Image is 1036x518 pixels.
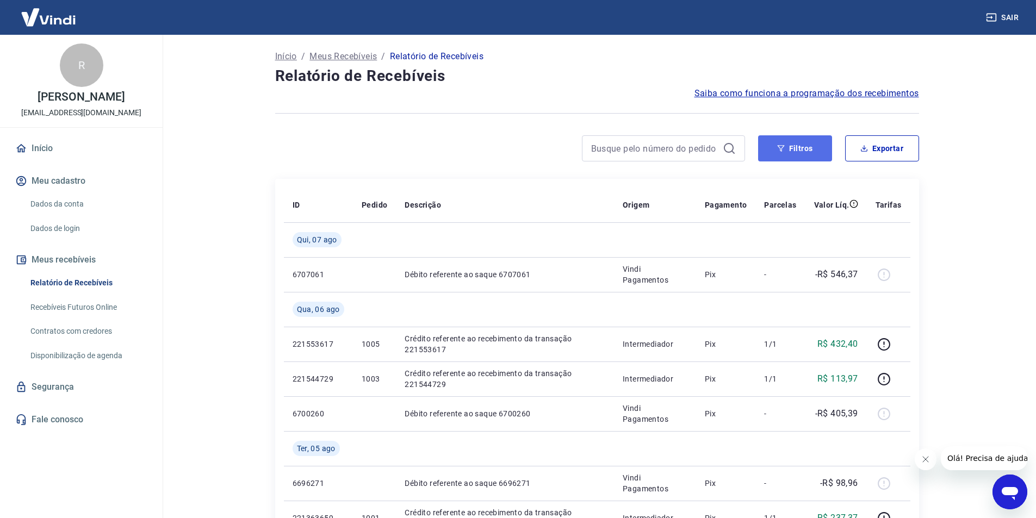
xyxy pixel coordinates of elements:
p: Crédito referente ao recebimento da transação 221553617 [405,333,605,355]
button: Meus recebíveis [13,248,150,272]
p: Relatório de Recebíveis [390,50,483,63]
div: R [60,43,103,87]
p: Pix [705,408,747,419]
p: 1/1 [764,339,796,350]
a: Início [275,50,297,63]
p: 221544729 [293,373,344,384]
p: 221553617 [293,339,344,350]
p: Origem [623,199,649,210]
p: R$ 432,40 [817,338,858,351]
span: Ter, 05 ago [297,443,336,454]
p: Débito referente ao saque 6700260 [405,408,605,419]
span: Olá! Precisa de ajuda? [7,8,91,16]
span: Qui, 07 ago [297,234,337,245]
p: Pix [705,478,747,489]
a: Dados de login [26,217,150,240]
p: - [764,408,796,419]
button: Filtros [758,135,832,161]
p: Pix [705,373,747,384]
a: Meus Recebíveis [309,50,377,63]
p: [PERSON_NAME] [38,91,125,103]
button: Meu cadastro [13,169,150,193]
p: 6700260 [293,408,344,419]
a: Segurança [13,375,150,399]
a: Saiba como funciona a programação dos recebimentos [694,87,919,100]
p: - [764,269,796,280]
p: 1003 [362,373,387,384]
p: [EMAIL_ADDRESS][DOMAIN_NAME] [21,107,141,118]
button: Sair [984,8,1023,28]
p: / [301,50,305,63]
p: Intermediador [623,373,687,384]
p: ID [293,199,300,210]
span: Qua, 06 ago [297,304,340,315]
iframe: Mensagem da empresa [941,446,1027,470]
p: Pix [705,339,747,350]
p: / [381,50,385,63]
p: 6707061 [293,269,344,280]
p: R$ 113,97 [817,372,858,385]
p: Parcelas [764,199,796,210]
p: Vindi Pagamentos [623,472,687,494]
p: 1005 [362,339,387,350]
iframe: Fechar mensagem [915,448,936,470]
p: Vindi Pagamentos [623,403,687,425]
img: Vindi [13,1,84,34]
a: Fale conosco [13,408,150,432]
p: Tarifas [876,199,902,210]
a: Recebíveis Futuros Online [26,296,150,319]
a: Contratos com credores [26,320,150,342]
a: Início [13,136,150,160]
button: Exportar [845,135,919,161]
p: Vindi Pagamentos [623,264,687,285]
p: Crédito referente ao recebimento da transação 221544729 [405,368,605,390]
p: - [764,478,796,489]
p: Intermediador [623,339,687,350]
p: Pagamento [705,199,747,210]
iframe: Botão para abrir a janela de mensagens [992,475,1027,509]
p: Valor Líq. [814,199,849,210]
p: Pedido [362,199,387,210]
p: -R$ 98,96 [820,477,858,490]
a: Relatório de Recebíveis [26,272,150,294]
input: Busque pelo número do pedido [591,140,718,157]
p: -R$ 546,37 [815,268,858,281]
p: -R$ 405,39 [815,407,858,420]
p: Pix [705,269,747,280]
p: 1/1 [764,373,796,384]
a: Disponibilização de agenda [26,345,150,367]
p: Débito referente ao saque 6707061 [405,269,605,280]
a: Dados da conta [26,193,150,215]
h4: Relatório de Recebíveis [275,65,919,87]
p: Descrição [405,199,441,210]
p: 6696271 [293,478,344,489]
p: Débito referente ao saque 6696271 [405,478,605,489]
